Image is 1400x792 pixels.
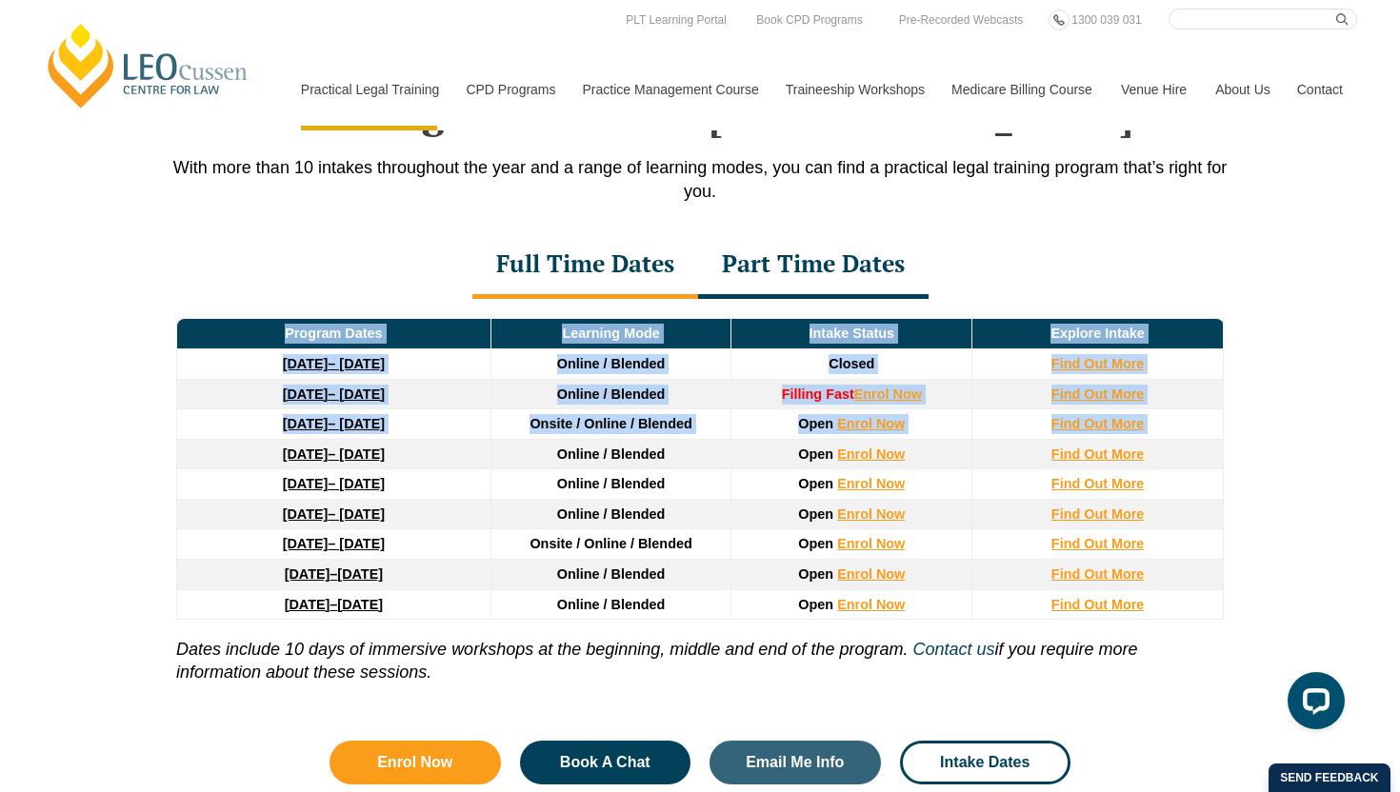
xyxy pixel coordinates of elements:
[710,741,881,784] a: Email Me Info
[771,49,937,130] a: Traineeship Workshops
[285,566,383,582] a: [DATE]–[DATE]
[530,416,691,431] span: Onsite / Online / Blended
[829,356,874,371] span: Closed
[698,232,929,299] div: Part Time Dates
[283,536,385,551] a: [DATE]– [DATE]
[177,319,491,349] td: Program Dates
[798,476,833,491] span: Open
[751,10,867,30] a: Book CPD Programs
[837,597,905,612] a: Enrol Now
[557,597,666,612] span: Online / Blended
[798,506,833,522] span: Open
[43,21,253,110] a: [PERSON_NAME] Centre for Law
[283,386,329,402] strong: [DATE]
[854,386,922,402] a: Enrol Now
[287,49,452,130] a: Practical Legal Training
[283,416,329,431] strong: [DATE]
[937,49,1107,130] a: Medicare Billing Course
[1051,536,1145,551] a: Find Out More
[798,597,833,612] span: Open
[1272,664,1352,744] iframe: LiveChat chat widget
[157,156,1243,204] p: With more than 10 intakes throughout the year and a range of learning modes, you can find a pract...
[557,506,666,522] span: Online / Blended
[837,476,905,491] a: Enrol Now
[557,566,666,582] span: Online / Blended
[1051,476,1145,491] a: Find Out More
[1051,386,1145,402] a: Find Out More
[837,446,905,462] a: Enrol Now
[1051,597,1145,612] a: Find Out More
[1201,49,1283,130] a: About Us
[283,476,385,491] a: [DATE]– [DATE]
[746,755,844,770] span: Email Me Info
[798,536,833,551] span: Open
[1067,10,1146,30] a: 1300 039 031
[283,506,385,522] a: [DATE]– [DATE]
[285,597,383,612] a: [DATE]–[DATE]
[837,536,905,551] a: Enrol Now
[798,416,833,431] span: Open
[940,755,1030,770] span: Intake Dates
[285,597,330,612] strong: [DATE]
[560,755,650,770] span: Book A Chat
[557,356,666,371] span: Online / Blended
[798,446,833,462] span: Open
[621,10,731,30] a: PLT Learning Portal
[283,506,329,522] strong: [DATE]
[337,566,383,582] span: [DATE]
[972,319,1224,349] td: Explore Intake
[157,89,1243,137] h2: PLT Program Dates in [GEOGRAPHIC_DATA]
[530,536,691,551] span: Onsite / Online / Blended
[283,536,329,551] strong: [DATE]
[1283,49,1357,130] a: Contact
[557,386,666,402] span: Online / Blended
[283,356,385,371] a: [DATE]– [DATE]
[798,566,833,582] span: Open
[377,755,452,770] span: Enrol Now
[330,741,501,784] a: Enrol Now
[283,416,385,431] a: [DATE]– [DATE]
[283,446,385,462] a: [DATE]– [DATE]
[176,620,1224,683] p: if you require more information about these sessions.
[731,319,972,349] td: Intake Status
[451,49,568,130] a: CPD Programs
[782,386,854,402] strong: Filling Fast
[1051,506,1145,522] a: Find Out More
[283,356,329,371] strong: [DATE]
[520,741,691,784] a: Book A Chat
[837,506,905,522] a: Enrol Now
[283,446,329,462] strong: [DATE]
[1107,49,1201,130] a: Venue Hire
[337,597,383,612] span: [DATE]
[472,232,698,299] div: Full Time Dates
[490,319,731,349] td: Learning Mode
[837,416,905,431] a: Enrol Now
[569,49,771,130] a: Practice Management Course
[557,476,666,491] span: Online / Blended
[1051,416,1145,431] a: Find Out More
[912,640,994,659] a: Contact us
[1071,13,1141,27] span: 1300 039 031
[283,476,329,491] strong: [DATE]
[285,566,330,582] strong: [DATE]
[1051,356,1145,371] a: Find Out More
[283,386,385,402] a: [DATE]– [DATE]
[1051,446,1145,462] a: Find Out More
[557,446,666,462] span: Online / Blended
[176,640,908,659] i: Dates include 10 days of immersive workshops at the beginning, middle and end of the program.
[894,10,1029,30] a: Pre-Recorded Webcasts
[837,566,905,582] a: Enrol Now
[900,741,1071,784] a: Intake Dates
[1051,566,1145,582] a: Find Out More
